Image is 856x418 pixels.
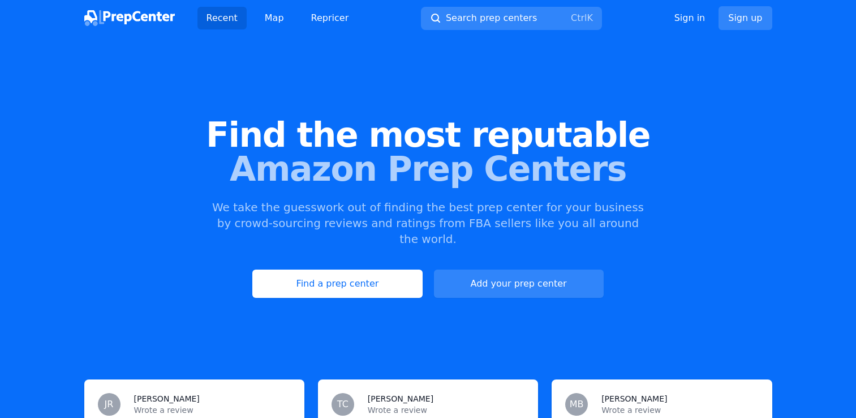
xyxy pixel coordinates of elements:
a: Map [256,7,293,29]
p: Wrote a review [601,404,758,416]
span: MB [570,400,584,409]
span: Find the most reputable [18,118,838,152]
span: JR [105,400,114,409]
h3: [PERSON_NAME] [134,393,200,404]
span: Search prep centers [446,11,537,25]
a: Sign up [719,6,772,30]
span: TC [337,400,349,409]
a: Repricer [302,7,358,29]
h3: [PERSON_NAME] [601,393,667,404]
a: Add your prep center [434,270,604,298]
p: Wrote a review [134,404,291,416]
kbd: K [587,12,593,23]
h3: [PERSON_NAME] [368,393,433,404]
a: Find a prep center [252,270,422,298]
span: Amazon Prep Centers [18,152,838,186]
button: Search prep centersCtrlK [421,7,602,30]
a: Sign in [674,11,706,25]
kbd: Ctrl [571,12,587,23]
a: Recent [197,7,247,29]
img: PrepCenter [84,10,175,26]
p: We take the guesswork out of finding the best prep center for your business by crowd-sourcing rev... [211,199,646,247]
p: Wrote a review [368,404,524,416]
